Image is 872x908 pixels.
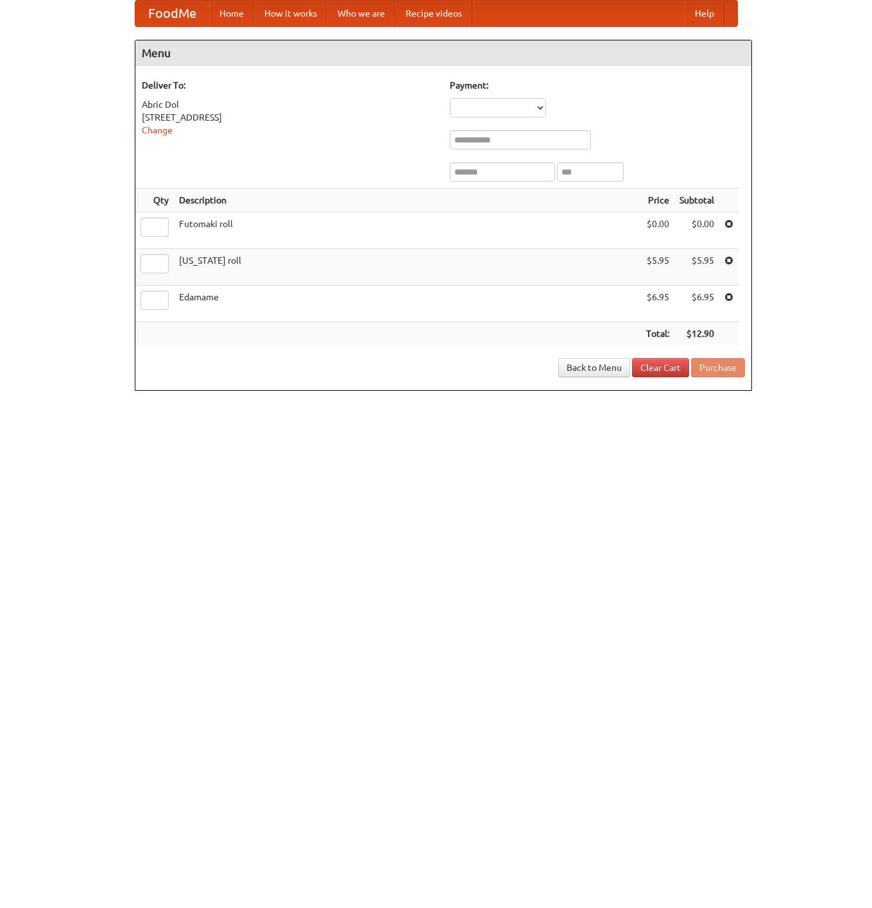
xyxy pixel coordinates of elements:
[142,98,437,111] div: Abric Dol
[674,212,719,249] td: $0.00
[174,249,641,286] td: [US_STATE] roll
[450,79,745,92] h5: Payment:
[641,212,674,249] td: $0.00
[691,358,745,377] button: Purchase
[135,189,174,212] th: Qty
[174,286,641,322] td: Edamame
[174,189,641,212] th: Description
[135,40,751,66] h4: Menu
[641,189,674,212] th: Price
[327,1,395,26] a: Who we are
[641,249,674,286] td: $5.95
[685,1,724,26] a: Help
[209,1,254,26] a: Home
[674,286,719,322] td: $6.95
[142,79,437,92] h5: Deliver To:
[674,249,719,286] td: $5.95
[142,111,437,124] div: [STREET_ADDRESS]
[395,1,472,26] a: Recipe videos
[674,322,719,346] th: $12.90
[641,322,674,346] th: Total:
[142,125,173,135] a: Change
[632,358,689,377] a: Clear Cart
[254,1,327,26] a: How it works
[674,189,719,212] th: Subtotal
[641,286,674,322] td: $6.95
[558,358,630,377] a: Back to Menu
[135,1,209,26] a: FoodMe
[174,212,641,249] td: Futomaki roll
